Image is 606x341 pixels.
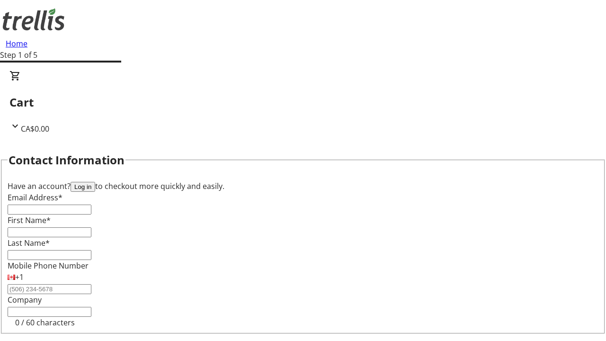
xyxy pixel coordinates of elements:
button: Log in [71,182,95,192]
label: Mobile Phone Number [8,260,89,271]
tr-character-limit: 0 / 60 characters [15,317,75,328]
label: Email Address* [8,192,62,203]
h2: Cart [9,94,597,111]
label: Last Name* [8,238,50,248]
h2: Contact Information [9,152,125,169]
label: Company [8,295,42,305]
input: (506) 234-5678 [8,284,91,294]
div: CartCA$0.00 [9,70,597,135]
label: First Name* [8,215,51,225]
div: Have an account? to checkout more quickly and easily. [8,180,598,192]
span: CA$0.00 [21,124,49,134]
